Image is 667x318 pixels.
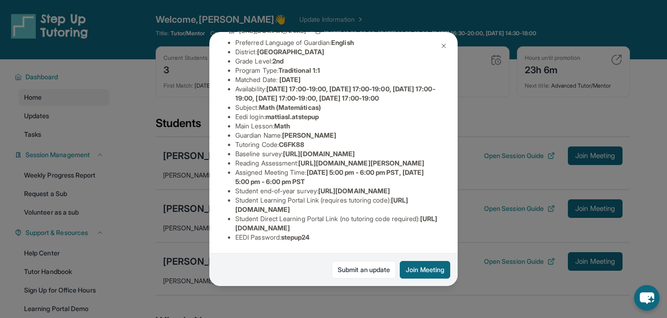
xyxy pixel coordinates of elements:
li: Assigned Meeting Time : [235,168,439,186]
span: [DATE] 5:00 pm - 6:00 pm PST, [DATE] 5:00 pm - 6:00 pm PST [235,168,424,185]
li: Program Type: [235,66,439,75]
li: Grade Level: [235,57,439,66]
span: stepup24 [281,233,310,241]
button: Join Meeting [400,261,450,279]
li: Reading Assessment : [235,159,439,168]
img: Close Icon [440,42,447,50]
li: District: [235,47,439,57]
span: [URL][DOMAIN_NAME] [318,187,390,195]
li: Baseline survey : [235,149,439,159]
li: Preferred Language of Guardian: [235,38,439,47]
li: Subject : [235,103,439,112]
li: EEDI Password : [235,233,439,242]
span: [URL][DOMAIN_NAME] [283,150,355,158]
li: Student Learning Portal Link (requires tutoring code) : [235,196,439,214]
span: C6FK88 [279,140,304,148]
li: Main Lesson : [235,121,439,131]
li: Tutoring Code : [235,140,439,149]
span: [PERSON_NAME] [282,131,336,139]
li: Matched Date: [235,75,439,84]
li: Student Direct Learning Portal Link (no tutoring code required) : [235,214,439,233]
span: [DATE] 17:00-19:00, [DATE] 17:00-19:00, [DATE] 17:00-19:00, [DATE] 17:00-19:00, [DATE] 17:00-19:00 [235,85,435,102]
span: English [331,38,354,46]
li: Student end-of-year survey : [235,186,439,196]
li: Availability: [235,84,439,103]
a: Submit an update [332,261,396,279]
span: Traditional 1:1 [278,66,320,74]
span: Math [274,122,290,130]
span: mattiasl.atstepup [265,113,319,121]
li: Eedi login : [235,112,439,121]
button: chat-button [634,285,660,311]
span: [DATE] [279,76,301,83]
span: [GEOGRAPHIC_DATA] [257,48,324,56]
span: 2nd [272,57,283,65]
span: [URL][DOMAIN_NAME][PERSON_NAME] [298,159,424,167]
span: Math (Matemáticas) [259,103,321,111]
li: Guardian Name : [235,131,439,140]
